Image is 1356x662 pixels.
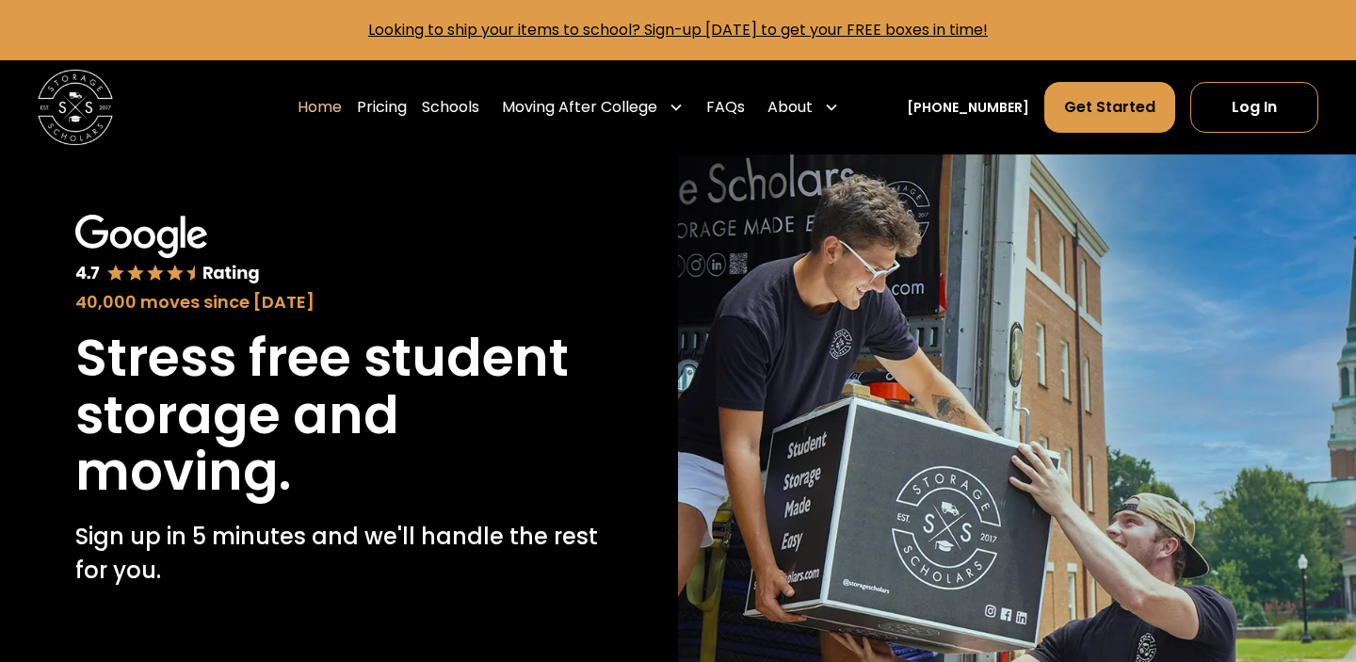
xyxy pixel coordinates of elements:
div: 40,000 moves since [DATE] [75,289,603,315]
a: Looking to ship your items to school? Sign-up [DATE] to get your FREE boxes in time! [368,19,988,40]
img: Google 4.7 star rating [75,215,260,285]
a: [PHONE_NUMBER] [907,98,1029,118]
p: Sign up in 5 minutes and we'll handle the rest for you. [75,520,603,588]
a: Home [298,81,342,134]
img: Storage Scholars main logo [38,70,113,145]
div: Moving After College [502,96,657,119]
div: Moving After College [494,81,691,134]
a: home [38,70,113,145]
a: Schools [422,81,479,134]
a: FAQs [706,81,745,134]
a: Get Started [1044,82,1175,133]
a: Log In [1190,82,1318,133]
div: About [760,81,847,134]
a: Pricing [357,81,407,134]
div: About [767,96,813,119]
h1: Stress free student storage and moving. [75,330,603,501]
